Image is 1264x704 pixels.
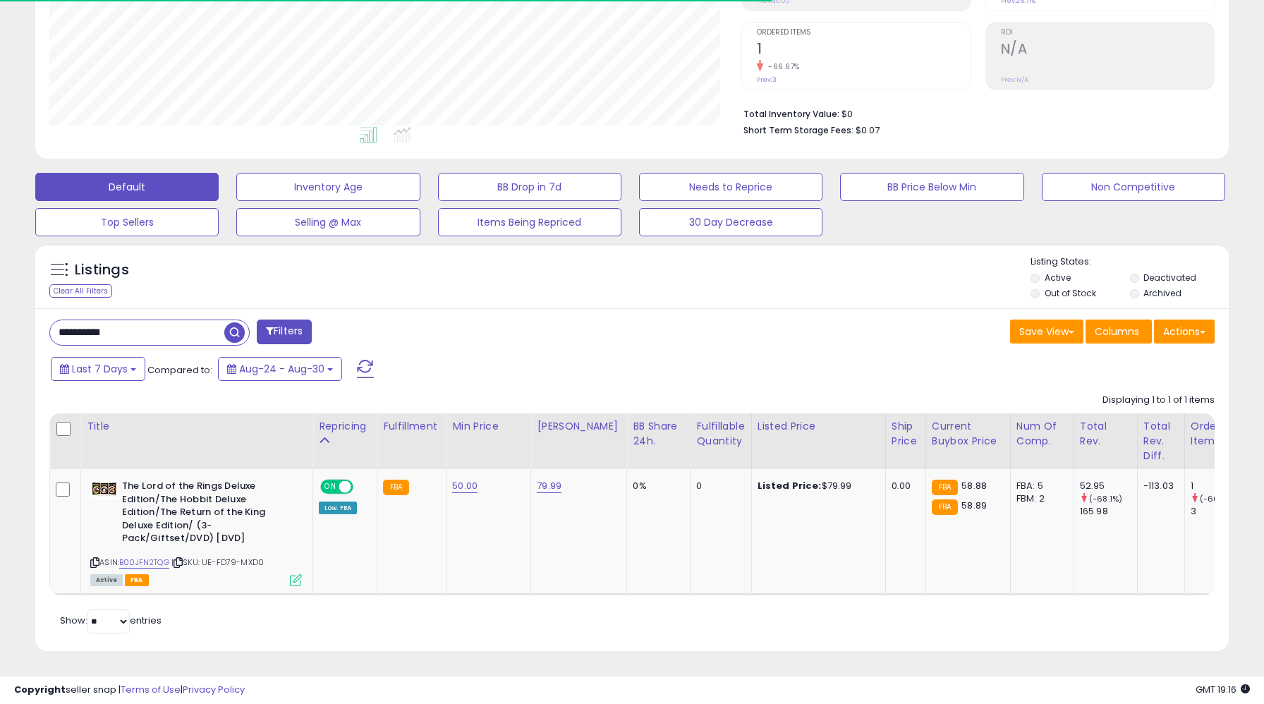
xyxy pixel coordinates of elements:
div: FBA: 5 [1016,480,1063,492]
div: [PERSON_NAME] [537,419,621,434]
label: Archived [1143,287,1181,299]
button: 30 Day Decrease [639,208,822,236]
div: 0 [696,480,740,492]
span: Compared to: [147,363,212,377]
div: Ship Price [892,419,920,449]
button: Non Competitive [1042,173,1225,201]
div: 165.98 [1080,505,1137,518]
small: Prev: N/A [1001,75,1028,84]
li: $0 [743,104,1204,121]
div: Displaying 1 to 1 of 1 items [1102,394,1215,407]
b: Listed Price: [758,479,822,492]
button: Selling @ Max [236,208,420,236]
b: The Lord of the Rings Deluxe Edition/The Hobbit Deluxe Edition/The Return of the King Deluxe Edit... [122,480,293,549]
small: FBA [932,480,958,495]
small: (-68.1%) [1089,493,1122,504]
span: 2025-09-7 19:16 GMT [1196,683,1250,696]
button: Aug-24 - Aug-30 [218,357,342,381]
div: Clear All Filters [49,284,112,298]
div: Total Rev. [1080,419,1131,449]
span: FBA [125,574,149,586]
button: Columns [1086,320,1152,344]
span: Last 7 Days [72,362,128,376]
div: -113.03 [1143,480,1174,492]
small: FBA [932,499,958,515]
a: 79.99 [537,479,561,493]
div: Num of Comp. [1016,419,1068,449]
div: seller snap | | [14,684,245,697]
div: 52.95 [1080,480,1137,492]
span: ON [322,481,339,493]
div: Ordered Items [1191,419,1242,449]
span: Columns [1095,324,1139,339]
div: Fulfillable Quantity [696,419,745,449]
label: Active [1045,272,1071,284]
h2: 1 [757,41,970,60]
span: 58.88 [961,479,987,492]
small: (-66.67%) [1200,493,1241,504]
label: Deactivated [1143,272,1196,284]
a: B00JFN2TQG [119,557,169,569]
div: ASIN: [90,480,302,584]
div: Total Rev. Diff. [1143,419,1179,463]
div: 0.00 [892,480,915,492]
div: Low. FBA [319,502,357,514]
span: Show: entries [60,614,162,627]
small: FBA [383,480,409,495]
a: Terms of Use [121,683,181,696]
button: Inventory Age [236,173,420,201]
h2: N/A [1001,41,1214,60]
button: BB Drop in 7d [438,173,621,201]
small: Prev: 3 [757,75,777,84]
a: 50.00 [452,479,478,493]
span: Ordered Items [757,29,970,37]
button: Needs to Reprice [639,173,822,201]
span: Aug-24 - Aug-30 [239,362,324,376]
span: 58.89 [961,499,987,512]
div: Current Buybox Price [932,419,1004,449]
strong: Copyright [14,683,66,696]
small: -66.67% [763,61,800,72]
div: FBM: 2 [1016,492,1063,505]
button: Save View [1010,320,1083,344]
b: Short Term Storage Fees: [743,124,853,136]
button: Items Being Repriced [438,208,621,236]
div: Listed Price [758,419,880,434]
p: Listing States: [1031,255,1229,269]
span: OFF [351,481,374,493]
a: Privacy Policy [183,683,245,696]
span: ROI [1001,29,1214,37]
div: 3 [1191,505,1248,518]
button: BB Price Below Min [840,173,1023,201]
div: 1 [1191,480,1248,492]
h5: Listings [75,260,129,280]
div: $79.99 [758,480,875,492]
button: Default [35,173,219,201]
span: | SKU: UE-FD79-MXD0 [171,557,264,568]
div: Fulfillment [383,419,440,434]
b: Total Inventory Value: [743,108,839,120]
span: All listings currently available for purchase on Amazon [90,574,123,586]
span: $0.07 [856,123,880,137]
div: Title [87,419,307,434]
label: Out of Stock [1045,287,1096,299]
img: 51gvmajORRL._SL40_.jpg [90,480,119,500]
button: Last 7 Days [51,357,145,381]
div: Repricing [319,419,371,434]
button: Top Sellers [35,208,219,236]
button: Actions [1154,320,1215,344]
div: 0% [633,480,679,492]
div: Min Price [452,419,525,434]
div: BB Share 24h. [633,419,684,449]
button: Filters [257,320,312,344]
